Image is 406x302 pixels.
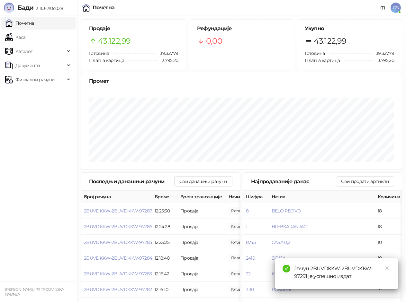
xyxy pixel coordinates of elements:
div: Последњи данашњи рачуни [89,177,174,186]
td: 12:25:30 [152,203,178,219]
span: 3.795,20 [373,57,394,64]
span: 442,00 [229,239,250,246]
td: 12:24:28 [152,219,178,235]
button: 2BUVDKKW-2BUVDKKW-97286 [84,224,152,229]
button: 2BUVDKKW-2BUVDKKW-97285 [84,239,152,245]
button: Сви продати артикли [336,176,394,186]
td: Продаја [178,203,226,219]
div: Рачун 2BUVDKKW-2BUVDKKW-97291 је успешно издат [294,265,391,280]
th: Време [152,191,178,203]
th: Шифра [243,191,269,203]
button: 8745 [246,239,256,245]
a: Почетна [5,17,34,30]
td: 10 [375,235,404,250]
button: 2BUVDKKW-2BUVDKKW-97284 [84,255,152,261]
button: 22 [246,271,251,277]
button: 3110 [246,287,254,292]
div: Најпродаваније данас [251,177,336,186]
a: Каса [5,31,25,44]
td: Продаја [178,250,226,266]
button: Сви данашњи рачуни [174,176,232,186]
td: Продаја [178,266,226,282]
span: close [385,266,389,271]
td: 12:16:42 [152,266,178,282]
span: 3.11.3-710c028 [33,5,63,11]
h5: Рефундације [197,25,286,32]
td: 18 [375,203,404,219]
a: Close [383,265,391,272]
span: Платна картица [305,57,340,63]
span: Готовина [305,50,325,56]
button: SIBICA [272,255,286,261]
img: Logo [4,3,14,13]
th: Број рачуна [81,191,152,203]
span: 130,00 [229,207,250,214]
button: ROSA0,5L [272,287,292,292]
button: HLEBKARANJAC [272,224,307,229]
span: 39.327,79 [371,50,394,57]
th: Начини плаћања [226,191,290,203]
span: Каталог [15,45,33,58]
td: 18 [375,219,404,235]
td: 10 [375,250,404,266]
button: CASA 0,2 [272,239,290,245]
button: 2BUVDKKW-2BUVDKKW-97287 [84,208,152,214]
span: 0,00 [206,35,222,47]
td: Продаја [178,282,226,298]
small: [PERSON_NAME] PR TRGOVINSKA RADNJA [5,287,64,297]
span: check-circle [283,265,290,272]
span: 43.122,99 [314,35,346,47]
span: Фискални рачуни [15,73,55,86]
button: 2BUVDKKW-2BUVDKKW-97282 [84,287,152,292]
span: Бади [17,4,33,12]
span: 135,00 [229,270,250,277]
td: Продаја [178,219,226,235]
h5: Укупно [305,25,394,32]
td: Продаја [178,235,226,250]
button: 8 [246,208,248,214]
div: Почетна [93,5,115,10]
th: Количина [375,191,404,203]
button: 1 [246,224,247,229]
span: 163,60 [229,286,250,293]
th: Назив [269,191,375,203]
span: 425,00 [229,255,263,262]
h5: Продаје [89,25,178,32]
div: Промет [89,77,394,85]
button: 2410 [246,255,255,261]
td: 12:18:40 [152,250,178,266]
span: GS [391,3,401,13]
span: 43.122,99 [98,35,131,47]
span: 39.327,79 [155,50,178,57]
button: 2BUVDKKW-2BUVDKKW-97283 [84,271,152,277]
span: Документи [15,59,40,72]
a: Документација [378,3,388,13]
td: 12:23:25 [152,235,178,250]
span: 3.795,20 [158,57,178,64]
button: BELO PECIVO [272,208,301,214]
button: KUPUS [272,271,287,277]
td: 12:16:10 [152,282,178,298]
span: Готовина [89,50,109,56]
th: Врста трансакције [178,191,226,203]
span: Платна картица [89,57,124,63]
span: 69,00 [229,223,250,230]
